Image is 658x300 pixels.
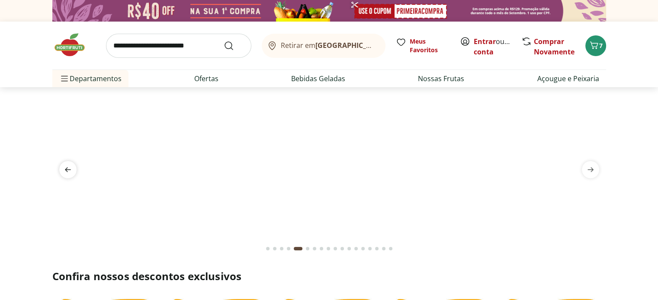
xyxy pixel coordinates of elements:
button: Go to page 12 from fs-carousel [346,238,353,259]
button: Go to page 1 from fs-carousel [264,238,271,259]
span: Departamentos [59,68,122,89]
a: Entrar [474,37,496,46]
button: Go to page 10 from fs-carousel [332,238,339,259]
span: 7 [599,41,603,50]
button: Go to page 7 from fs-carousel [311,238,318,259]
a: Nossas Frutas [418,73,464,84]
button: Go to page 9 from fs-carousel [325,238,332,259]
button: Go to page 6 from fs-carousel [304,238,311,259]
button: Go to page 2 from fs-carousel [271,238,278,259]
button: Go to page 4 from fs-carousel [285,238,292,259]
a: Açougue e Peixaria [537,73,599,84]
a: Meus Favoritos [396,37,449,54]
b: [GEOGRAPHIC_DATA]/[GEOGRAPHIC_DATA] [315,41,461,50]
h2: Confira nossos descontos exclusivos [52,269,606,283]
button: Go to page 17 from fs-carousel [380,238,387,259]
button: Go to page 3 from fs-carousel [278,238,285,259]
button: Menu [59,68,70,89]
a: Criar conta [474,37,521,57]
button: Go to page 11 from fs-carousel [339,238,346,259]
button: Go to page 15 from fs-carousel [366,238,373,259]
button: next [575,161,606,178]
button: Retirar em[GEOGRAPHIC_DATA]/[GEOGRAPHIC_DATA] [262,34,385,58]
img: Hortifruti [52,32,96,58]
a: Ofertas [194,73,218,84]
button: Go to page 13 from fs-carousel [353,238,359,259]
span: Retirar em [281,41,376,49]
button: previous [52,161,83,178]
button: Current page from fs-carousel [292,238,304,259]
button: Submit Search [224,41,244,51]
input: search [106,34,251,58]
button: Go to page 8 from fs-carousel [318,238,325,259]
button: Carrinho [585,35,606,56]
span: ou [474,36,512,57]
a: Bebidas Geladas [291,73,345,84]
button: Go to page 16 from fs-carousel [373,238,380,259]
button: Go to page 14 from fs-carousel [359,238,366,259]
button: Go to page 18 from fs-carousel [387,238,394,259]
a: Comprar Novamente [534,37,575,57]
span: Meus Favoritos [410,37,449,54]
